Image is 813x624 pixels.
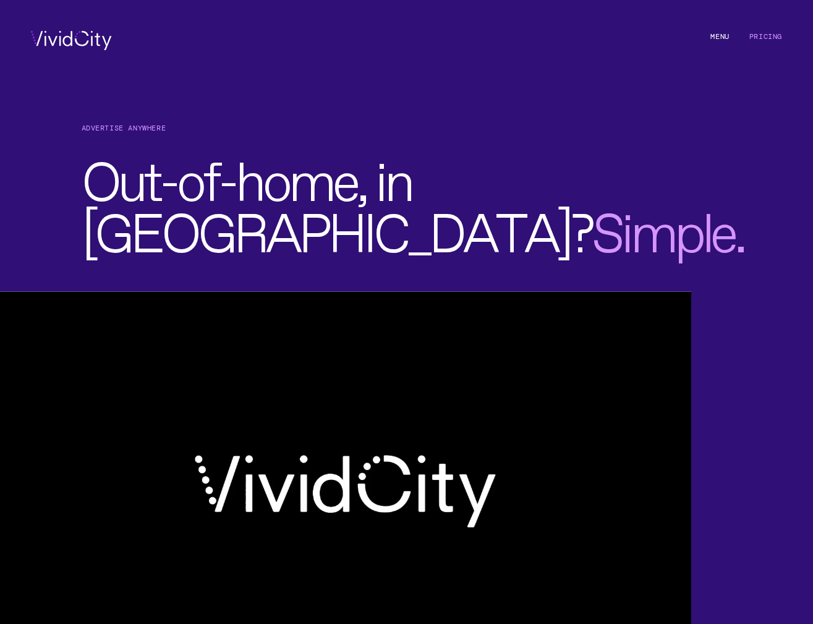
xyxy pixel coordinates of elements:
span: Out-of-home [82,161,357,187]
h2: , in ? [82,149,773,251]
h1: Advertise Anywhere [82,122,773,134]
span: [GEOGRAPHIC_DATA] [82,212,571,239]
a: Pricing [749,32,782,41]
span: Simple [592,212,734,239]
span: . [592,212,744,239]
